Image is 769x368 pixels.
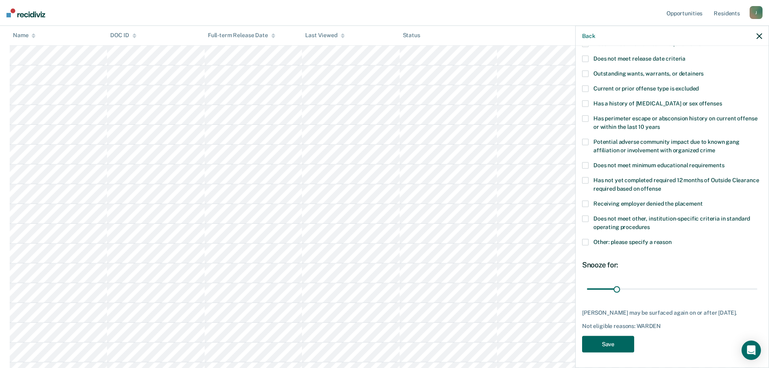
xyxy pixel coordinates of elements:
span: Does not meet other, institution-specific criteria in standard operating procedures [593,215,750,230]
span: Does not meet minimum educational requirements [593,162,725,168]
button: Save [582,336,634,353]
div: Snooze for: [582,261,762,269]
span: Has not yet completed required 12 months of Outside Clearance required based on offense [593,177,759,192]
div: [PERSON_NAME] may be surfaced again on or after [DATE]. [582,309,762,316]
span: Current or prior offense type is excluded [593,85,699,92]
span: Potential adverse community impact due to known gang affiliation or involvement with organized crime [593,139,740,154]
div: Open Intercom Messenger [742,341,761,360]
span: Has a history of [MEDICAL_DATA] or sex offenses [593,100,722,107]
span: Does not meet release date criteria [593,55,685,62]
span: Other: please specify a reason [593,239,672,245]
div: J [750,6,763,19]
button: Back [582,32,595,39]
div: Name [13,32,36,39]
span: Has perimeter escape or absconsion history on current offense or within the last 10 years [593,115,757,130]
div: DOC ID [110,32,136,39]
div: Full-term Release Date [208,32,275,39]
span: Doesn't meet mental health requirements [593,40,701,47]
div: Last Viewed [305,32,344,39]
span: Outstanding wants, warrants, or detainers [593,70,704,77]
div: Status [403,32,420,39]
img: Recidiviz [6,8,45,17]
span: Receiving employer denied the placement [593,200,703,207]
div: Not eligible reasons: WARDEN [582,323,762,330]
